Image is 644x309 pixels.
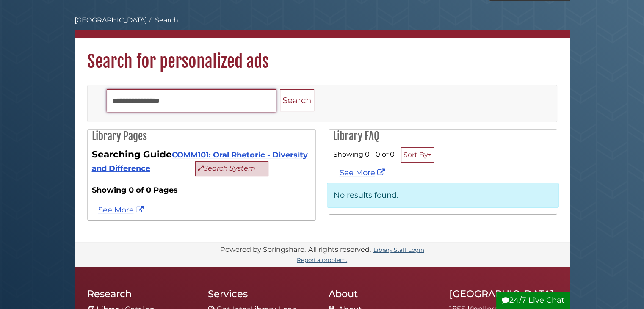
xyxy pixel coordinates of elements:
[88,130,315,143] h2: Library Pages
[329,288,437,300] h2: About
[147,15,178,25] li: Search
[280,89,314,112] button: Search
[340,168,387,177] a: See More
[208,288,316,300] h2: Services
[297,257,347,263] a: Report a problem.
[327,183,559,208] p: No results found.
[329,130,557,143] h2: Library FAQ
[75,15,570,38] nav: breadcrumb
[373,246,424,253] a: Library Staff Login
[92,150,308,173] a: COMM101: Oral Rhetoric - Diversity and Difference
[75,38,570,72] h1: Search for personalized ads
[333,150,395,158] span: Showing 0 - 0 of 0
[92,185,311,196] strong: Showing 0 of 0 Pages
[92,147,311,176] div: Searching Guide
[98,205,146,215] a: See more personalized ads results
[75,16,147,24] a: [GEOGRAPHIC_DATA]
[401,147,434,163] button: Sort By
[195,161,268,176] button: Search System
[496,292,570,309] button: 24/7 Live Chat
[307,245,372,254] div: All rights reserved.
[449,288,557,300] h2: [GEOGRAPHIC_DATA]
[87,288,195,300] h2: Research
[219,245,307,254] div: Powered by Springshare.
